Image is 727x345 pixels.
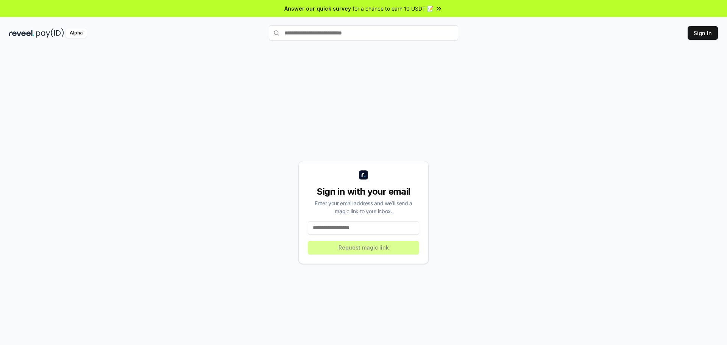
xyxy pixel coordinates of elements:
div: Alpha [66,28,87,38]
img: reveel_dark [9,28,34,38]
img: pay_id [36,28,64,38]
div: Sign in with your email [308,186,419,198]
span: for a chance to earn 10 USDT 📝 [353,5,434,12]
button: Sign In [688,26,718,40]
img: logo_small [359,170,368,180]
div: Enter your email address and we’ll send a magic link to your inbox. [308,199,419,215]
span: Answer our quick survey [284,5,351,12]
